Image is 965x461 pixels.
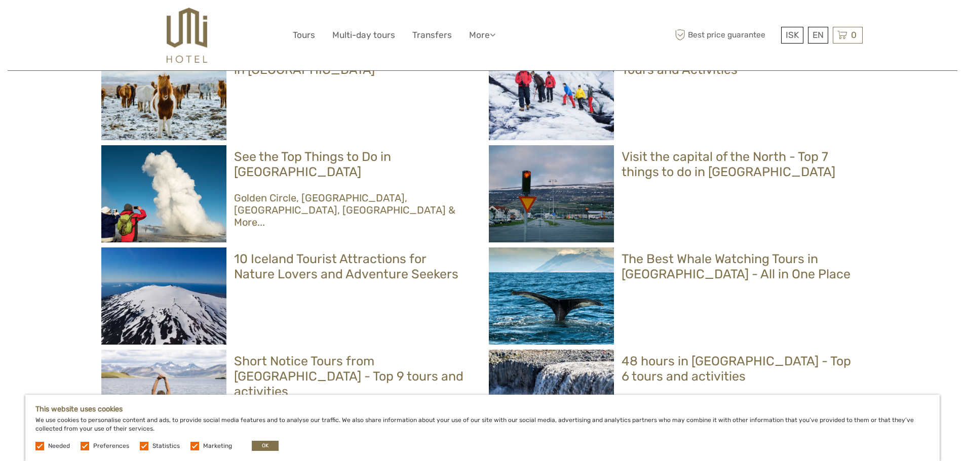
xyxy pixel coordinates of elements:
a: Multi-day tours [332,28,395,43]
h3: Golden Circle, [GEOGRAPHIC_DATA], [GEOGRAPHIC_DATA], [GEOGRAPHIC_DATA] & More... [234,192,469,228]
div: EN [808,27,828,44]
h2: Visit the capital of the North - Top 7 things to do in [GEOGRAPHIC_DATA] [622,149,857,180]
a: More [469,28,495,43]
span: 0 [850,30,858,40]
h2: 48 hours in [GEOGRAPHIC_DATA] - Top 6 tours and activities [622,354,857,384]
label: Needed [48,442,70,450]
p: We're away right now. Please check back later! [14,18,114,26]
h5: This website uses cookies [35,405,930,413]
h2: See the Top Things to Do in [GEOGRAPHIC_DATA] [234,149,469,180]
span: Best price guarantee [673,27,779,44]
label: Marketing [203,442,232,450]
a: Tours [293,28,315,43]
button: OK [252,441,279,451]
label: Statistics [152,442,180,450]
img: 526-1e775aa5-7374-4589-9d7e-5793fb20bdfc_logo_big.jpg [167,8,207,63]
label: Preferences [93,442,129,450]
h2: 10 Iceland Tourist Attractions for Nature Lovers and Adventure Seekers [234,252,469,282]
h2: The Best Whale Watching Tours in [GEOGRAPHIC_DATA] - All in One Place [622,252,857,282]
span: ISK [786,30,799,40]
div: We use cookies to personalise content and ads, to provide social media features and to analyse ou... [25,395,940,461]
h2: Short Notice Tours from [GEOGRAPHIC_DATA] - Top 9 tours and activities [234,354,469,399]
a: Transfers [412,28,452,43]
button: Open LiveChat chat widget [117,16,129,28]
